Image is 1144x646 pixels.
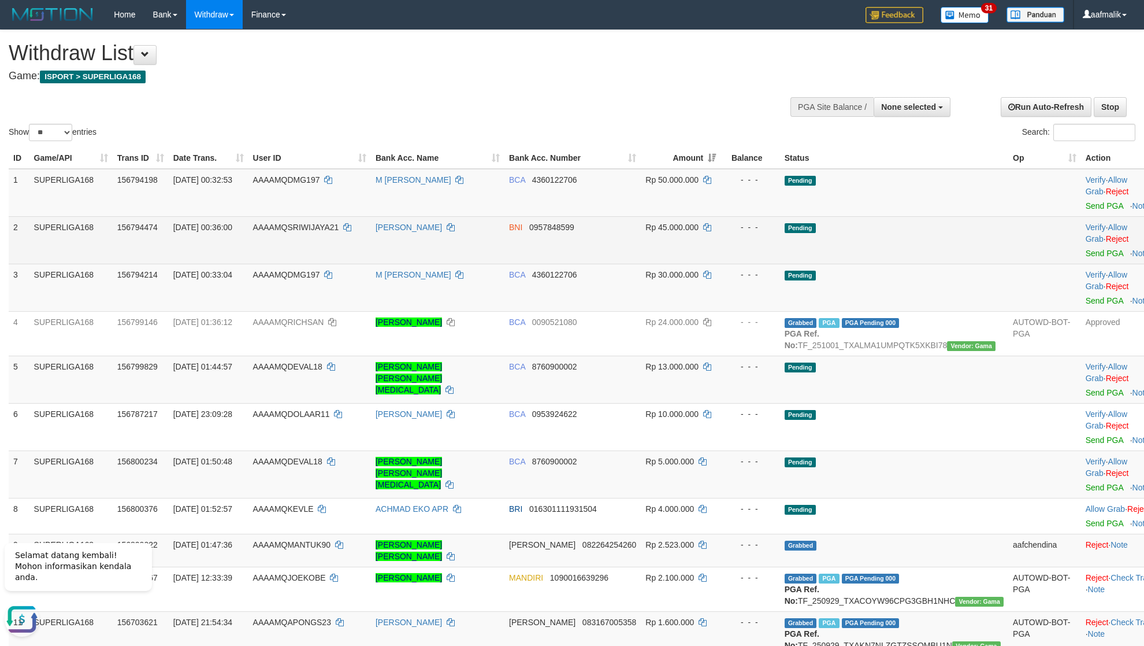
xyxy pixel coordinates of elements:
[780,311,1008,356] td: TF_251001_TXALMA1UMPQTK5XKBI78
[1086,362,1127,383] a: Allow Grab
[1086,409,1127,430] a: Allow Grab
[1106,468,1129,478] a: Reject
[645,409,699,419] span: Rp 10.000.000
[1008,311,1081,356] td: AUTOWD-BOT-PGA
[117,504,158,514] span: 156800376
[376,175,451,184] a: M [PERSON_NAME]
[550,573,608,582] span: Copy 1090016639296 to clipboard
[376,540,442,561] a: [PERSON_NAME] [PERSON_NAME]
[376,618,442,627] a: [PERSON_NAME]
[253,618,331,627] span: AAAAMQAPONGS23
[725,503,775,515] div: - - -
[9,124,96,141] label: Show entries
[819,618,839,628] span: Marked by aafchhiseyha
[173,270,232,279] span: [DATE] 00:33:04
[842,318,900,328] span: PGA Pending
[509,223,522,232] span: BNI
[9,451,29,498] td: 7
[1086,270,1106,279] a: Verify
[504,147,641,169] th: Bank Acc. Number: activate to sort column ascending
[1053,124,1135,141] input: Search:
[582,618,636,627] span: Copy 083167005358 to clipboard
[785,271,816,280] span: Pending
[1086,618,1109,627] a: Reject
[874,97,950,117] button: None selected
[253,270,320,279] span: AAAAMQDMG197
[173,175,232,184] span: [DATE] 00:32:53
[582,540,636,549] span: Copy 082264254260 to clipboard
[1086,457,1106,466] a: Verify
[725,361,775,372] div: - - -
[1086,223,1106,232] a: Verify
[1086,388,1123,397] a: Send PGA
[113,147,169,169] th: Trans ID: activate to sort column ascending
[173,457,232,466] span: [DATE] 01:50:48
[15,18,131,49] span: Selamat datang kembali! Mohon informasikan kendala anda.
[376,457,442,489] a: [PERSON_NAME] [PERSON_NAME][MEDICAL_DATA]
[173,318,232,327] span: [DATE] 01:36:12
[725,269,775,280] div: - - -
[253,362,322,371] span: AAAAMQDEVAL18
[1006,7,1064,23] img: panduan.png
[117,270,158,279] span: 156794214
[9,498,29,534] td: 8
[376,504,448,514] a: ACHMAD EKO APR
[371,147,504,169] th: Bank Acc. Name: activate to sort column ascending
[1086,296,1123,305] a: Send PGA
[509,618,575,627] span: [PERSON_NAME]
[173,362,232,371] span: [DATE] 01:44:57
[1106,374,1129,383] a: Reject
[785,363,816,372] span: Pending
[117,362,158,371] span: 156799829
[509,270,525,279] span: BCA
[9,147,29,169] th: ID
[1008,567,1081,611] td: AUTOWD-BOT-PGA
[253,540,331,549] span: AAAAMQMANTUK90
[785,329,819,350] b: PGA Ref. No:
[785,585,819,606] b: PGA Ref. No:
[509,409,525,419] span: BCA
[1086,249,1123,258] a: Send PGA
[532,362,577,371] span: Copy 8760900002 to clipboard
[1086,435,1123,445] a: Send PGA
[173,409,232,419] span: [DATE] 23:09:28
[9,264,29,311] td: 3
[376,362,442,394] a: [PERSON_NAME] [PERSON_NAME][MEDICAL_DATA]
[9,71,751,82] h4: Game:
[509,540,575,549] span: [PERSON_NAME]
[9,6,96,23] img: MOTION_logo.png
[641,147,720,169] th: Amount: activate to sort column ascending
[1086,362,1127,383] span: ·
[725,617,775,628] div: - - -
[1086,519,1123,528] a: Send PGA
[117,318,158,327] span: 156799146
[1088,629,1105,638] a: Note
[29,124,72,141] select: Showentries
[29,356,113,403] td: SUPERLIGA168
[645,504,694,514] span: Rp 4.000.000
[173,504,232,514] span: [DATE] 01:52:57
[532,270,577,279] span: Copy 4360122706 to clipboard
[29,169,113,217] td: SUPERLIGA168
[509,362,525,371] span: BCA
[1008,147,1081,169] th: Op: activate to sort column ascending
[725,456,775,467] div: - - -
[645,618,694,627] span: Rp 1.600.000
[9,216,29,264] td: 2
[509,573,543,582] span: MANDIRI
[725,222,775,233] div: - - -
[169,147,248,169] th: Date Trans.: activate to sort column ascending
[1086,573,1109,582] a: Reject
[645,540,694,549] span: Rp 2.523.000
[253,318,324,327] span: AAAAMQRICHSAN
[842,618,900,628] span: PGA Pending
[9,169,29,217] td: 1
[9,356,29,403] td: 5
[1086,483,1123,492] a: Send PGA
[117,409,158,419] span: 156787217
[1086,362,1106,371] a: Verify
[1110,540,1128,549] a: Note
[253,457,322,466] span: AAAAMQDEVAL18
[645,175,699,184] span: Rp 50.000.000
[955,597,1004,607] span: Vendor URL: https://trx31.1velocity.biz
